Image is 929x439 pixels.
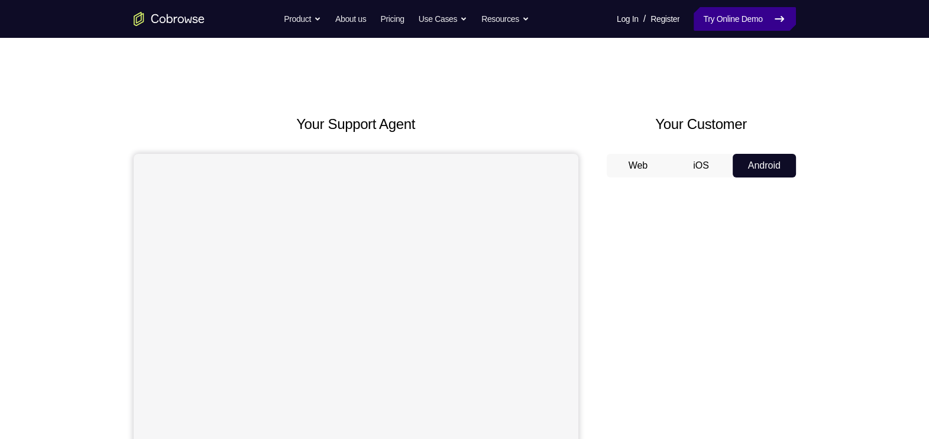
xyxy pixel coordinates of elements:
[481,7,529,31] button: Resources
[643,12,646,26] span: /
[134,12,205,26] a: Go to the home page
[733,154,796,177] button: Android
[617,7,639,31] a: Log In
[607,114,796,135] h2: Your Customer
[380,7,404,31] a: Pricing
[694,7,795,31] a: Try Online Demo
[284,7,321,31] button: Product
[669,154,733,177] button: iOS
[419,7,467,31] button: Use Cases
[650,7,679,31] a: Register
[335,7,366,31] a: About us
[607,154,670,177] button: Web
[134,114,578,135] h2: Your Support Agent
